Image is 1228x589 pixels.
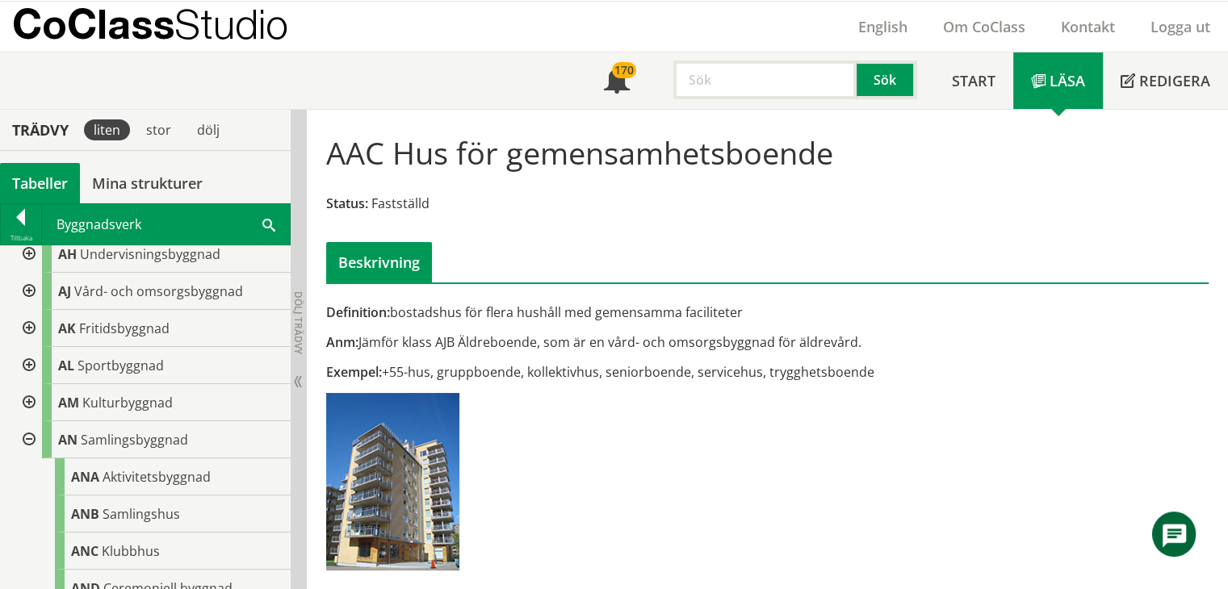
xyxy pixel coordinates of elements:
[1050,71,1085,90] span: Läsa
[291,291,305,354] span: Dölj trädvy
[58,320,76,337] span: AK
[604,69,630,95] span: Notifikationer
[326,135,833,170] h1: AAC Hus för gemensamhetsboende
[326,194,368,212] span: Status:
[326,363,382,381] span: Exempel:
[58,282,71,300] span: AJ
[80,245,220,263] span: Undervisningsbyggnad
[326,242,432,282] div: Beskrivning
[71,468,99,486] span: ANA
[82,394,173,411] span: Kulturbyggnad
[80,163,215,203] a: Mina strukturer
[58,394,79,411] span: AM
[262,215,275,232] span: Sök i tabellen
[3,121,78,139] div: Trädvy
[79,320,170,337] span: Fritidsbyggnad
[12,2,323,52] a: CoClassStudio
[58,245,77,263] span: AH
[71,542,98,560] span: ANC
[326,363,907,381] div: +55-hus, gruppboende, kollektivhus, seniorboende, servicehus, trygghetsboende
[612,62,636,78] div: 170
[840,17,925,36] a: English
[187,119,229,140] div: dölj
[71,505,99,523] span: ANB
[58,357,74,374] span: AL
[74,282,243,300] span: Vård- och omsorgsbyggnad
[78,357,164,374] span: Sportbyggnad
[934,52,1013,109] a: Start
[673,61,857,99] input: Sök
[42,204,290,244] div: Byggnadsverk
[103,505,180,523] span: Samlingshus
[136,119,181,140] div: stor
[103,468,211,486] span: Aktivitetsbyggnad
[586,52,648,109] a: 170
[326,303,907,321] div: bostadshus för flera hushåll med gemensamma faciliteter
[81,431,188,449] span: Samlingsbyggnad
[857,61,916,99] button: Sök
[1139,71,1210,90] span: Redigera
[1,232,41,244] div: Tillbaka
[925,17,1043,36] a: Om CoClass
[102,542,160,560] span: Klubbhus
[58,431,78,449] span: AN
[326,333,907,351] div: Jämför klass AJB Äldreboende, som är en vård- och omsorgsbyggnad för äldrevård.
[1013,52,1103,109] a: Läsa
[952,71,995,90] span: Start
[1133,17,1228,36] a: Logga ut
[326,333,358,351] span: Anm:
[84,119,130,140] div: liten
[326,303,390,321] span: Definition:
[326,393,459,570] img: aac-hus-for-gemensamhetsboende.jpg
[12,15,288,33] p: CoClass
[1103,52,1228,109] a: Redigera
[1043,17,1133,36] a: Kontakt
[371,194,430,212] span: Fastställd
